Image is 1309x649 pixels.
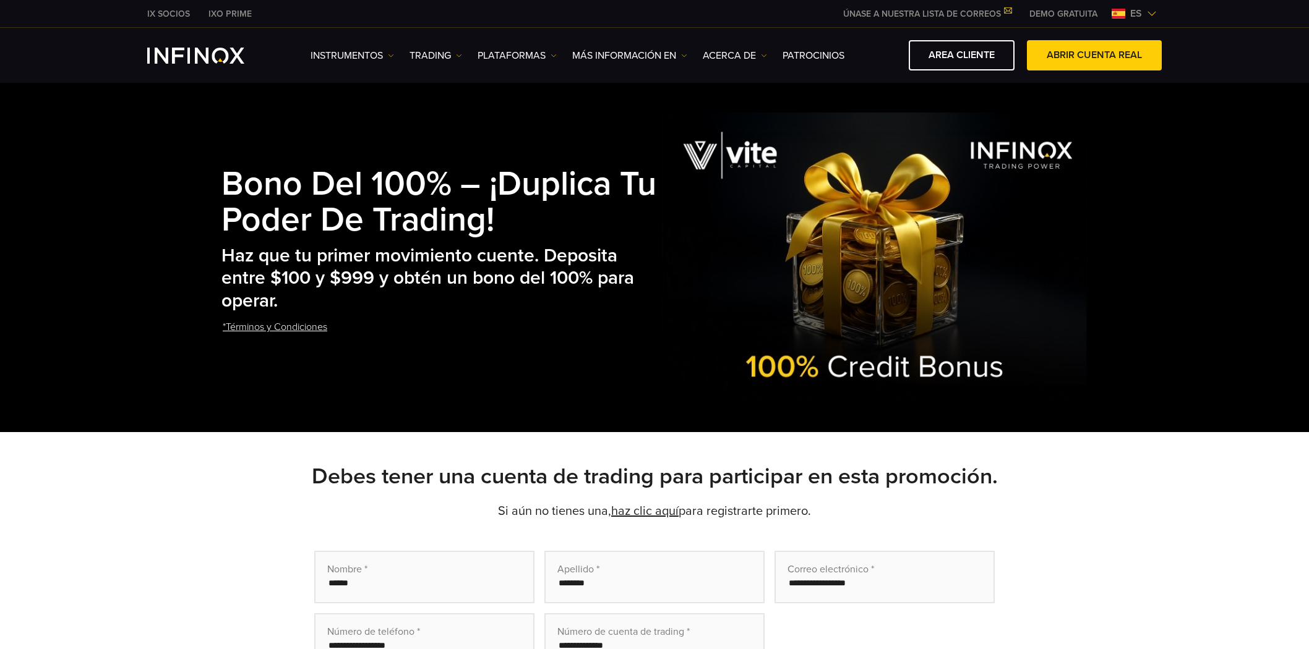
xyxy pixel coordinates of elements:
a: INFINOX MENU [1020,7,1107,20]
strong: Debes tener una cuenta de trading para participar en esta promoción. [312,463,998,490]
a: ACERCA DE [703,48,767,63]
a: ÚNASE A NUESTRA LISTA DE CORREOS [834,9,1020,19]
a: INFINOX [138,7,199,20]
strong: Bono del 100% – ¡Duplica tu poder de trading! [221,164,656,240]
a: haz clic aquí [611,504,679,519]
a: PLATAFORMAS [478,48,557,63]
a: Patrocinios [783,48,844,63]
a: Más información en [572,48,687,63]
a: Instrumentos [311,48,394,63]
a: AREA CLIENTE [909,40,1015,70]
span: es [1125,6,1147,21]
a: *Términos y Condiciones [221,312,328,342]
a: ABRIR CUENTA REAL [1027,40,1162,70]
a: INFINOX Logo [147,48,273,64]
a: INFINOX [199,7,261,20]
p: Si aún no tienes una, para registrarte primero. [221,503,1088,520]
a: TRADING [410,48,462,63]
h2: Haz que tu primer movimiento cuente. Deposita entre $100 y $999 y obtén un bono del 100% para ope... [221,245,662,313]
